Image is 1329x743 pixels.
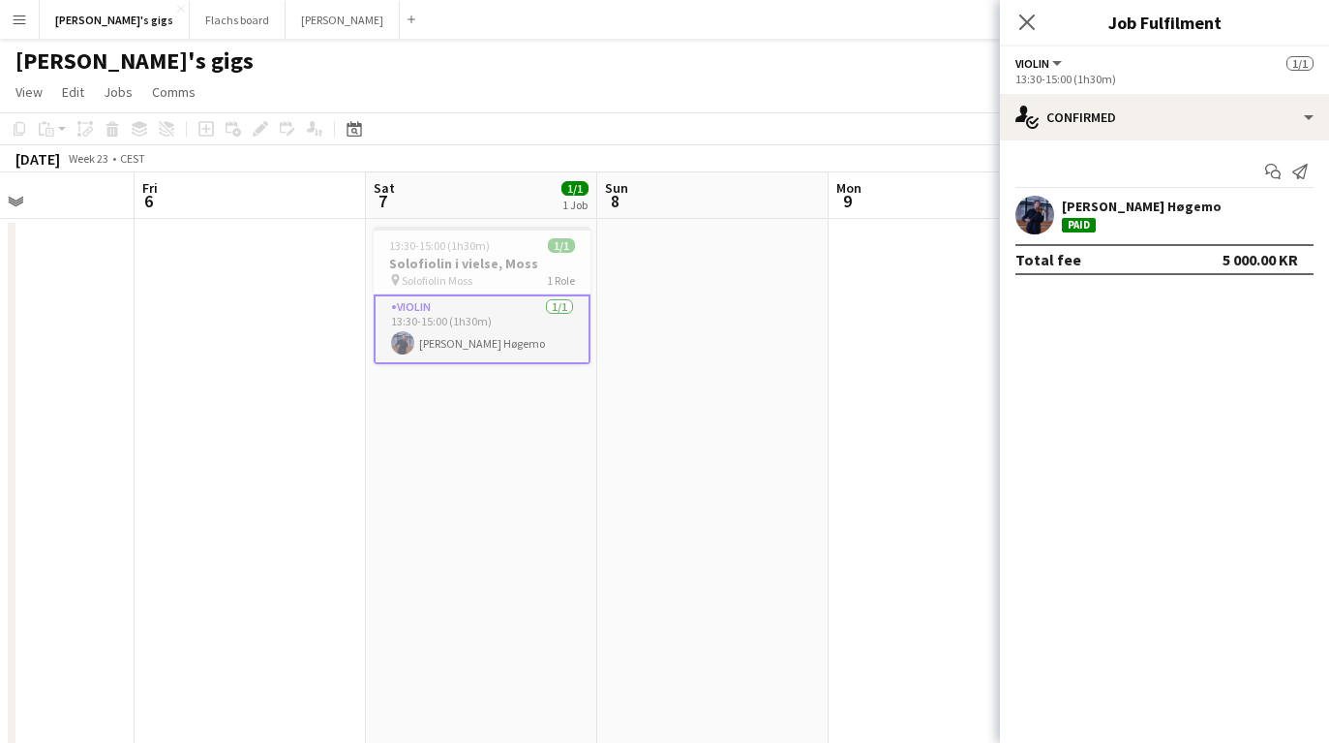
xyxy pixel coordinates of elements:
span: 6 [139,190,158,212]
span: 13:30-15:00 (1h30m) [389,238,490,253]
div: CEST [120,151,145,166]
span: Violin [1015,56,1049,71]
button: Flachs board [190,1,286,39]
button: [PERSON_NAME] [286,1,400,39]
h3: Job Fulfilment [1000,10,1329,35]
div: [DATE] [15,149,60,169]
a: Comms [144,79,203,105]
span: 8 [602,190,628,212]
span: 1 Role [547,273,575,288]
div: 5 000.00 KR [1223,250,1298,269]
span: Fri [142,179,158,197]
div: [PERSON_NAME] Høgemo [1062,198,1222,215]
span: Comms [152,83,196,101]
span: Sun [605,179,628,197]
span: View [15,83,43,101]
app-job-card: 13:30-15:00 (1h30m)1/1Solofiolin i vielse, Moss Solofiolin Moss1 RoleViolin1/113:30-15:00 (1h30m)... [374,227,590,364]
span: Solofiolin Moss [402,273,472,288]
span: Edit [62,83,84,101]
span: Mon [836,179,861,197]
h1: [PERSON_NAME]'s gigs [15,46,254,76]
div: Confirmed [1000,94,1329,140]
div: 13:30-15:00 (1h30m) [1015,72,1314,86]
div: Total fee [1015,250,1081,269]
span: 1/1 [1286,56,1314,71]
a: Jobs [96,79,140,105]
h3: Solofiolin i vielse, Moss [374,255,590,272]
span: Week 23 [64,151,112,166]
span: 1/1 [548,238,575,253]
button: Violin [1015,56,1065,71]
div: Paid [1062,218,1096,232]
a: Edit [54,79,92,105]
a: View [8,79,50,105]
span: Sat [374,179,395,197]
span: 9 [833,190,861,212]
div: 1 Job [562,198,588,212]
button: [PERSON_NAME]'s gigs [40,1,190,39]
app-card-role: Violin1/113:30-15:00 (1h30m)[PERSON_NAME] Høgemo [374,294,590,364]
span: 7 [371,190,395,212]
span: Jobs [104,83,133,101]
span: 1/1 [561,181,589,196]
